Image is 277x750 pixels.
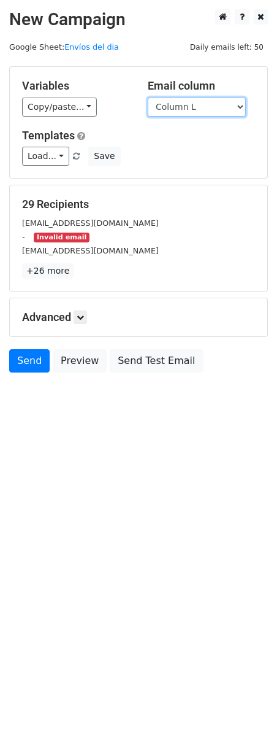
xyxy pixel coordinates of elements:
button: Save [88,147,120,166]
iframe: Chat Widget [216,691,277,750]
a: Preview [53,349,107,373]
small: - [22,232,25,241]
h5: 29 Recipients [22,198,255,211]
a: Copy/paste... [22,98,97,117]
a: Load... [22,147,69,166]
a: +26 more [22,263,74,279]
a: Send [9,349,50,373]
a: Daily emails left: 50 [186,42,268,52]
h5: Email column [148,79,255,93]
h2: New Campaign [9,9,268,30]
div: Widget de chat [216,691,277,750]
a: Envíos del dia [64,42,119,52]
h5: Advanced [22,311,255,324]
span: Daily emails left: 50 [186,41,268,54]
h5: Variables [22,79,129,93]
small: [EMAIL_ADDRESS][DOMAIN_NAME] [22,218,159,228]
small: [EMAIL_ADDRESS][DOMAIN_NAME] [22,246,159,255]
small: Google Sheet: [9,42,119,52]
small: Invalid email [34,233,89,243]
a: Send Test Email [110,349,203,373]
a: Templates [22,129,75,142]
